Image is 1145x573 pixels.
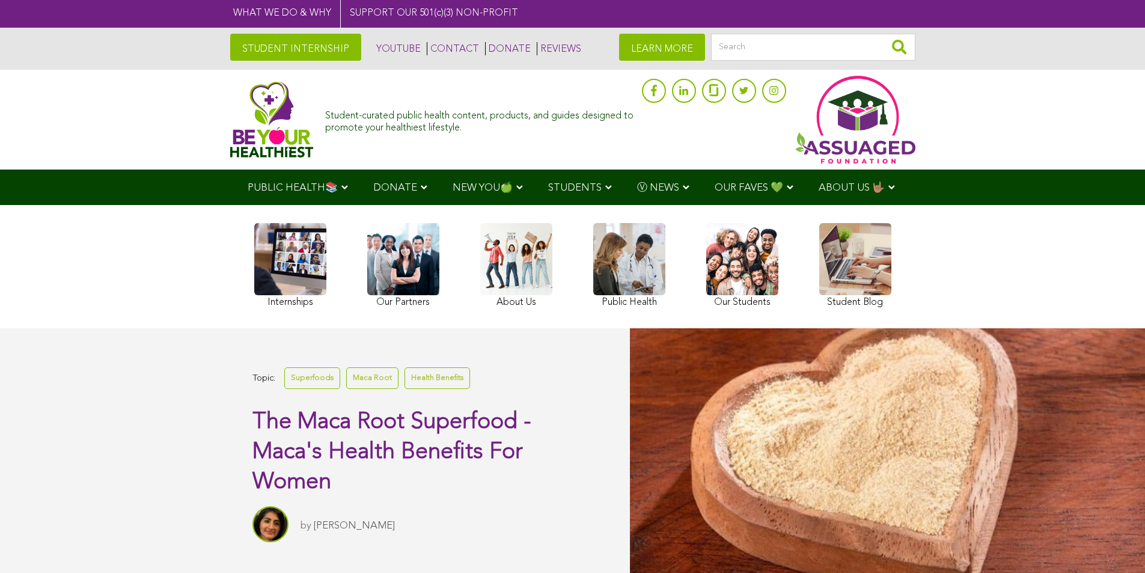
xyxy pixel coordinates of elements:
span: Topic: [252,370,275,387]
div: Student-curated public health content, products, and guides designed to promote your healthiest l... [325,105,635,133]
span: Ⓥ NEWS [637,183,679,193]
span: NEW YOU🍏 [453,183,513,193]
a: [PERSON_NAME] [314,521,395,531]
span: by [301,521,311,531]
input: Search [711,34,915,61]
span: OUR FAVES 💚 [715,183,783,193]
a: Superfoods [284,367,340,388]
span: The Maca Root Superfood - Maca's Health Benefits For Women [252,411,531,494]
a: CONTACT [427,42,479,55]
span: STUDENTS [548,183,602,193]
a: Health Benefits [405,367,470,388]
iframe: Chat Widget [1085,515,1145,573]
span: DONATE [373,183,417,193]
img: Assuaged App [795,76,915,164]
a: REVIEWS [537,42,581,55]
div: Navigation Menu [230,170,915,205]
img: glassdoor [709,84,718,96]
img: Assuaged [230,81,314,158]
a: Maca Root [346,367,398,388]
img: Sitara Darvish [252,506,289,542]
a: LEARN MORE [619,34,705,61]
span: PUBLIC HEALTH📚 [248,183,338,193]
a: YOUTUBE [373,42,421,55]
a: STUDENT INTERNSHIP [230,34,361,61]
a: DONATE [485,42,531,55]
span: ABOUT US 🤟🏽 [819,183,885,193]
